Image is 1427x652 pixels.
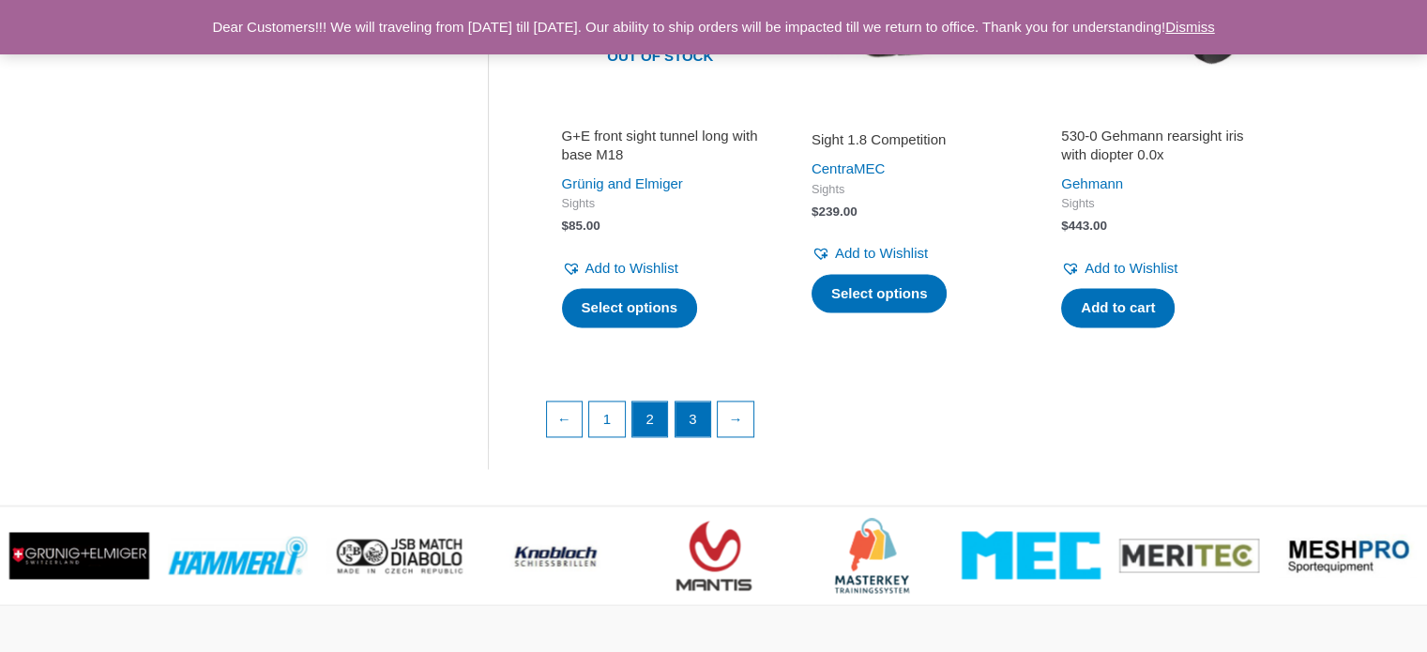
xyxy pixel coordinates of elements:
span: Page 2 [632,402,668,437]
h2: 530-0 Gehmann rearsight iris with diopter 0.0x [1061,127,1258,163]
span: Out of stock [559,36,762,79]
span: $ [812,205,819,219]
a: Sight 1.8 Competition [812,130,1009,156]
bdi: 443.00 [1061,219,1107,233]
span: Sights [812,182,1009,198]
bdi: 239.00 [812,205,858,219]
bdi: 85.00 [562,219,600,233]
span: Add to Wishlist [835,245,928,261]
a: Add to Wishlist [562,255,678,281]
a: G+E front sight tunnel long with base M18 [562,127,759,171]
a: Page 3 [676,402,711,437]
iframe: Customer reviews powered by Trustpilot [812,104,1009,127]
span: Add to Wishlist [585,260,678,276]
iframe: Customer reviews powered by Trustpilot [1061,104,1258,127]
iframe: Customer reviews powered by Trustpilot [562,104,759,127]
a: Add to Wishlist [812,240,928,266]
a: Centra [812,160,854,176]
a: Page 1 [589,402,625,437]
h2: Sight 1.8 Competition [812,130,1009,149]
span: Sights [1061,196,1258,212]
a: Add to Wishlist [1061,255,1177,281]
a: 530-0 Gehmann rearsight iris with diopter 0.0x [1061,127,1258,171]
a: Grünig and Elmiger [562,175,683,191]
a: → [718,402,753,437]
nav: Product Pagination [545,401,1276,447]
a: Dismiss [1165,19,1215,35]
h2: G+E front sight tunnel long with base M18 [562,127,759,163]
span: Add to Wishlist [1085,260,1177,276]
span: $ [1061,219,1069,233]
a: Select options for “G+E front sight tunnel long with base M18” [562,288,698,327]
a: Select options for “Sight 1.8 Competition” [812,274,948,313]
span: $ [562,219,569,233]
a: ← [547,402,583,437]
a: Gehmann [1061,175,1123,191]
a: Add to cart: “530-0 Gehmann rearsight iris with diopter 0.0x” [1061,288,1175,327]
span: Sights [562,196,759,212]
a: MEC [854,160,885,176]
